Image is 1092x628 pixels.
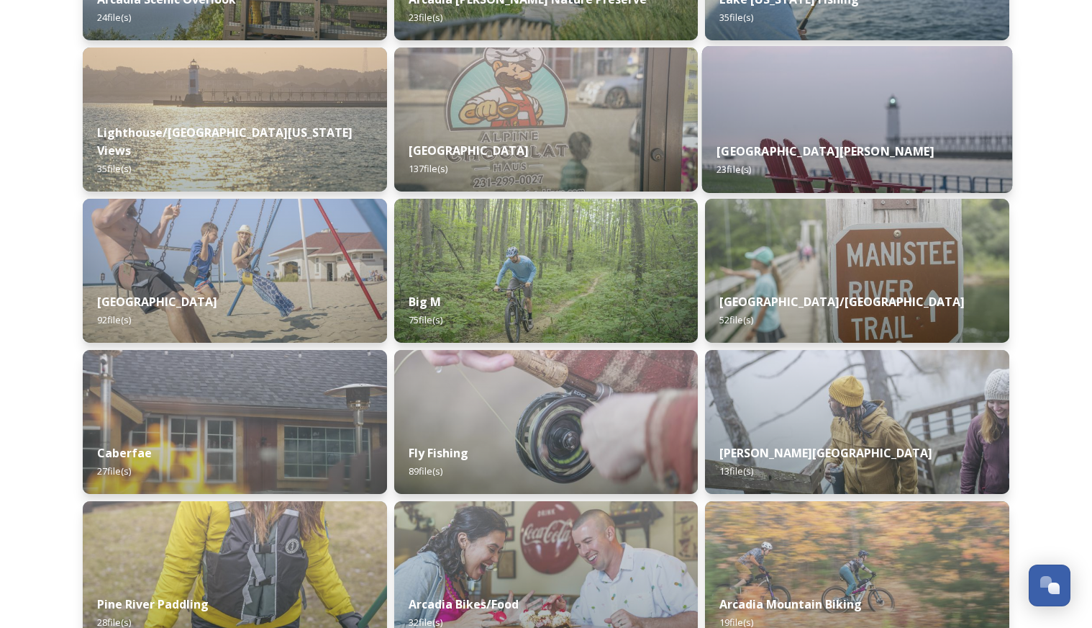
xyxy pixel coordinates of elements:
[409,596,519,612] strong: Arcadia Bikes/Food
[97,313,131,326] span: 92 file(s)
[719,294,965,310] strong: [GEOGRAPHIC_DATA]/[GEOGRAPHIC_DATA]
[83,48,387,192] img: 89eb658d-435f-436e-8f69-dd8c4e7c2e88.jpg
[394,350,699,494] img: b5958818-2b7c-4e29-859a-07a2ff234187.jpg
[83,350,387,494] img: 3aaf1325-10c0-4ef8-95ca-032133e18e38.jpg
[97,294,217,310] strong: [GEOGRAPHIC_DATA]
[719,11,753,24] span: 35 file(s)
[394,48,699,192] img: f64b0e6f-a29a-4675-9ff8-cb8c9969298a.jpg
[719,313,753,326] span: 52 file(s)
[97,465,131,477] span: 27 file(s)
[702,46,1012,193] img: 3f2d11d9-1b09-4650-b327-c84babf53947.jpg
[717,163,752,176] span: 23 file(s)
[409,465,442,477] span: 89 file(s)
[97,445,152,461] strong: Caberfae
[97,162,131,175] span: 35 file(s)
[409,445,468,461] strong: Fly Fishing
[719,596,862,612] strong: Arcadia Mountain Biking
[705,350,1009,494] img: f7bae7e9-5dac-4973-a296-e46a2b368b32.jpg
[705,199,1009,343] img: e594d590-454d-41cb-b972-f536f4573ad7.jpg
[83,199,387,343] img: 79f6f66b-d4f3-4e28-8d7f-ff3209b7bbbc.jpg
[97,596,209,612] strong: Pine River Paddling
[719,465,753,477] span: 13 file(s)
[719,445,932,461] strong: [PERSON_NAME][GEOGRAPHIC_DATA]
[1029,565,1070,606] button: Open Chat
[409,162,447,175] span: 137 file(s)
[97,125,352,158] strong: Lighthouse/[GEOGRAPHIC_DATA][US_STATE] Views
[409,313,442,326] span: 75 file(s)
[394,199,699,343] img: 665acc9b-0682-4939-8e03-5cd562c36993.jpg
[717,143,934,159] strong: [GEOGRAPHIC_DATA][PERSON_NAME]
[97,11,131,24] span: 24 file(s)
[409,294,441,310] strong: Big M
[409,143,529,158] strong: [GEOGRAPHIC_DATA]
[409,11,442,24] span: 23 file(s)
